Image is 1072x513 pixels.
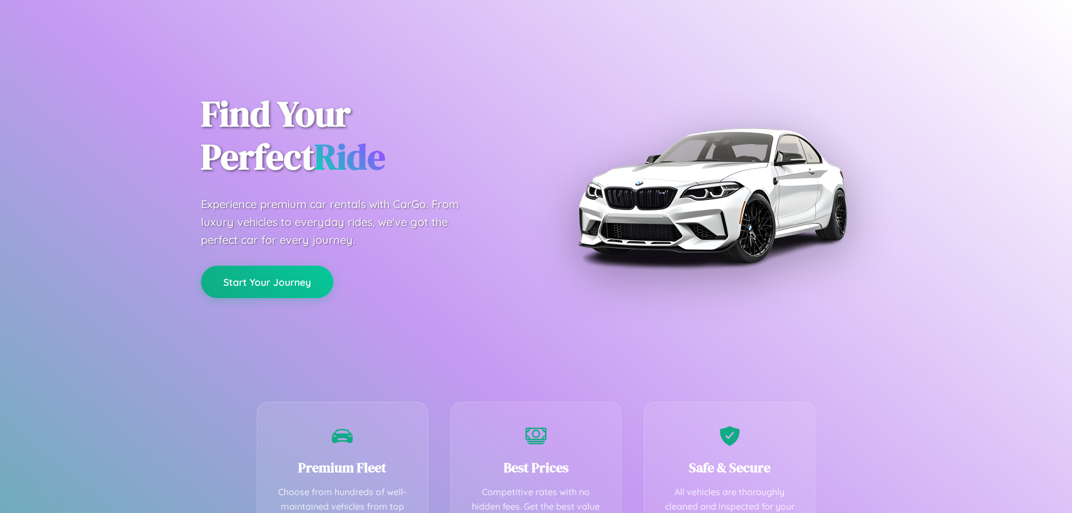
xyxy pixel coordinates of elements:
[274,458,411,477] h3: Premium Fleet
[314,132,385,181] span: Ride
[201,195,480,249] p: Experience premium car rentals with CarGo. From luxury vehicles to everyday rides, we've got the ...
[661,458,798,477] h3: Safe & Secure
[201,266,333,298] button: Start Your Journey
[572,56,851,335] img: Premium BMW car rental vehicle
[201,93,519,179] h1: Find Your Perfect
[468,458,605,477] h3: Best Prices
